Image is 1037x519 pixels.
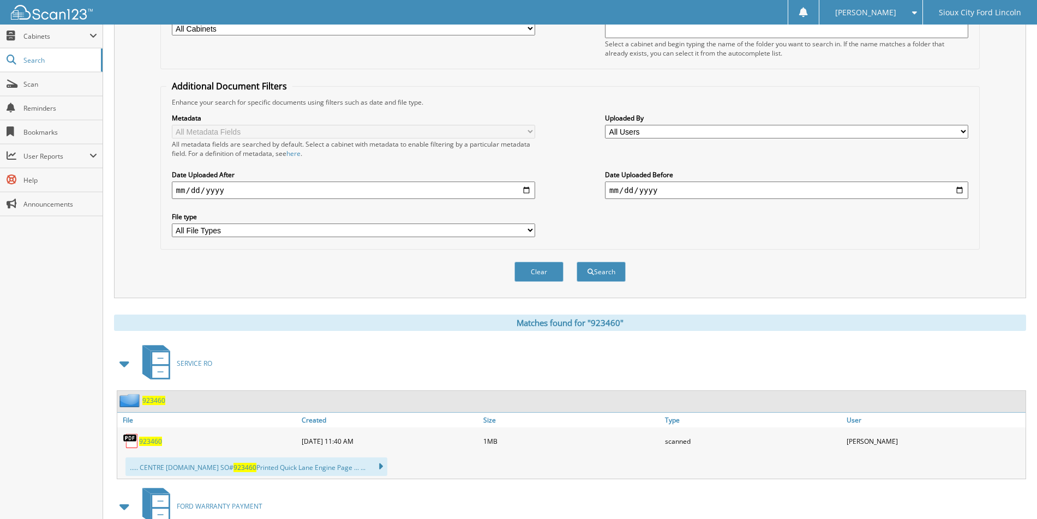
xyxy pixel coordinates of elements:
span: Scan [23,80,97,89]
img: scan123-logo-white.svg [11,5,93,20]
input: start [172,182,535,199]
span: [PERSON_NAME] [835,9,896,16]
div: Matches found for "923460" [114,315,1026,331]
legend: Additional Document Filters [166,80,292,92]
span: SERVICE RO [177,359,212,368]
iframe: Chat Widget [982,467,1037,519]
input: end [605,182,968,199]
div: scanned [662,430,844,452]
a: SERVICE RO [136,342,212,385]
div: All metadata fields are searched by default. Select a cabinet with metadata to enable filtering b... [172,140,535,158]
span: Help [23,176,97,185]
div: ..... CENTRE [DOMAIN_NAME] SO# Printed Quick Lane Engine Page ... ... [125,457,387,476]
div: [DATE] 11:40 AM [299,430,481,452]
span: User Reports [23,152,89,161]
a: Type [662,413,844,427]
label: Date Uploaded Before [605,170,968,179]
label: Uploaded By [605,113,968,123]
span: Cabinets [23,32,89,41]
span: 923460 [233,463,256,472]
button: Search [577,262,626,282]
a: Size [481,413,662,427]
span: Announcements [23,200,97,209]
img: folder2.png [119,394,142,407]
a: File [117,413,299,427]
label: Date Uploaded After [172,170,535,179]
label: Metadata [172,113,535,123]
span: Bookmarks [23,128,97,137]
a: 923460 [139,437,162,446]
span: Sioux City Ford Lincoln [939,9,1021,16]
a: 923460 [142,396,165,405]
img: PDF.png [123,433,139,449]
a: Created [299,413,481,427]
button: Clear [514,262,564,282]
a: User [844,413,1026,427]
div: Select a cabinet and begin typing the name of the folder you want to search in. If the name match... [605,39,968,58]
div: [PERSON_NAME] [844,430,1026,452]
label: File type [172,212,535,221]
span: FORD WARRANTY PAYMENT [177,502,262,511]
span: Search [23,56,95,65]
div: Enhance your search for specific documents using filters such as date and file type. [166,98,974,107]
a: here [286,149,301,158]
div: 1MB [481,430,662,452]
span: Reminders [23,104,97,113]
